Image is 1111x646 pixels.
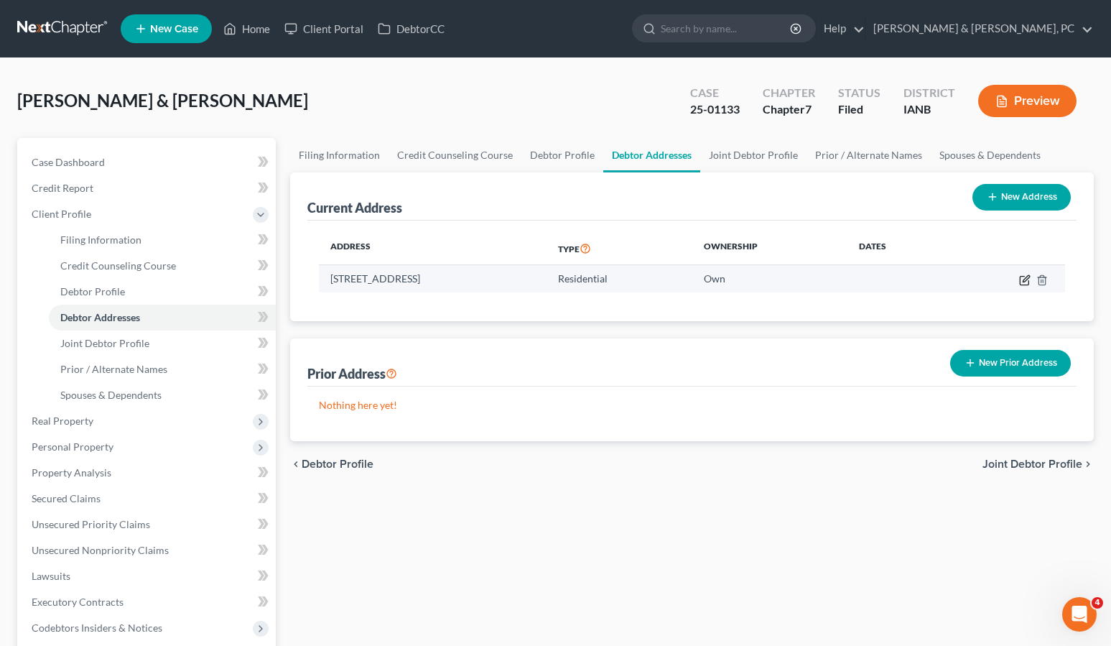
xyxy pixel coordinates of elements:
[371,16,452,42] a: DebtorCC
[692,265,847,292] td: Own
[60,285,125,297] span: Debtor Profile
[49,382,276,408] a: Spouses & Dependents
[838,101,880,118] div: Filed
[982,458,1082,470] span: Joint Debtor Profile
[17,90,308,111] span: [PERSON_NAME] & [PERSON_NAME]
[20,486,276,512] a: Secured Claims
[319,265,547,292] td: [STREET_ADDRESS]
[49,356,276,382] a: Prior / Alternate Names
[763,85,815,101] div: Chapter
[978,85,1077,117] button: Preview
[931,138,1049,172] a: Spouses & Dependents
[60,311,140,323] span: Debtor Addresses
[805,102,812,116] span: 7
[32,208,91,220] span: Client Profile
[950,350,1071,377] button: New Prior Address
[302,458,373,470] span: Debtor Profile
[319,232,547,265] th: Address
[32,492,101,504] span: Secured Claims
[60,234,141,246] span: Filing Information
[32,466,111,479] span: Property Analysis
[1062,597,1097,632] iframe: Intercom live chat
[547,265,693,292] td: Residential
[32,570,70,582] span: Lawsuits
[60,363,167,375] span: Prior / Alternate Names
[20,460,276,486] a: Property Analysis
[982,458,1094,470] button: Joint Debtor Profile chevron_right
[20,537,276,563] a: Unsecured Nonpriority Claims
[692,232,847,265] th: Ownership
[763,101,815,118] div: Chapter
[1082,458,1094,470] i: chevron_right
[603,138,700,172] a: Debtor Addresses
[700,138,806,172] a: Joint Debtor Profile
[307,199,402,216] div: Current Address
[847,232,949,265] th: Dates
[547,232,693,265] th: Type
[49,331,276,356] a: Joint Debtor Profile
[20,512,276,537] a: Unsecured Priority Claims
[521,138,603,172] a: Debtor Profile
[661,15,792,42] input: Search by name...
[32,415,93,427] span: Real Property
[1092,597,1103,609] span: 4
[216,16,277,42] a: Home
[32,518,150,530] span: Unsecured Priority Claims
[20,175,276,201] a: Credit Report
[389,138,521,172] a: Credit Counseling Course
[817,16,865,42] a: Help
[690,85,740,101] div: Case
[49,227,276,253] a: Filing Information
[32,156,105,168] span: Case Dashboard
[49,279,276,305] a: Debtor Profile
[32,440,113,453] span: Personal Property
[290,458,373,470] button: chevron_left Debtor Profile
[307,365,397,382] div: Prior Address
[32,596,124,608] span: Executory Contracts
[60,389,162,401] span: Spouses & Dependents
[20,589,276,615] a: Executory Contracts
[806,138,931,172] a: Prior / Alternate Names
[32,622,162,634] span: Codebtors Insiders & Notices
[319,398,1065,412] p: Nothing here yet!
[903,101,955,118] div: IANB
[60,259,176,272] span: Credit Counseling Course
[49,305,276,331] a: Debtor Addresses
[903,85,955,101] div: District
[277,16,371,42] a: Client Portal
[20,149,276,175] a: Case Dashboard
[290,458,302,470] i: chevron_left
[60,337,149,349] span: Joint Debtor Profile
[49,253,276,279] a: Credit Counseling Course
[838,85,880,101] div: Status
[972,184,1071,211] button: New Address
[290,138,389,172] a: Filing Information
[32,182,93,194] span: Credit Report
[690,101,740,118] div: 25-01133
[150,24,198,34] span: New Case
[32,544,169,556] span: Unsecured Nonpriority Claims
[866,16,1093,42] a: [PERSON_NAME] & [PERSON_NAME], PC
[20,563,276,589] a: Lawsuits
